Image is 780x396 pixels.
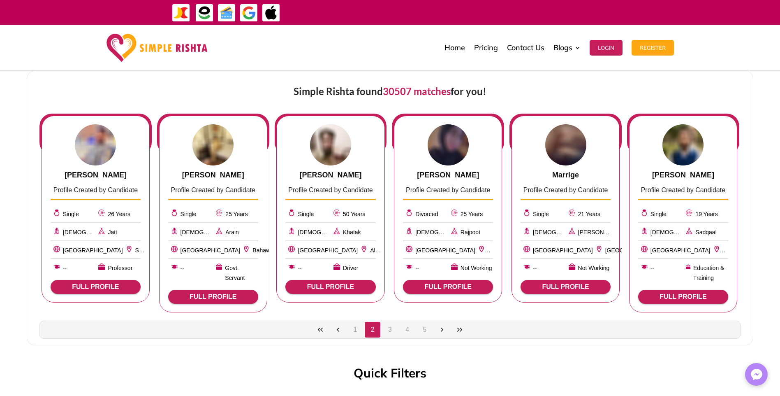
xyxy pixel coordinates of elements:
[650,211,667,217] span: Single
[533,211,549,217] span: Single
[108,263,132,273] span: Professor
[310,124,351,165] img: ALNIJVdxCBWlAAAAAElFTkSuQmCC
[298,229,362,235] span: [DEMOGRAPHIC_DATA]
[650,247,711,254] span: [GEOGRAPHIC_DATA]
[521,280,611,294] button: FULL PROFILE
[63,229,127,235] span: [DEMOGRAPHIC_DATA]
[298,247,358,254] span: [GEOGRAPHIC_DATA]
[695,229,716,235] span: Sadqaal
[533,263,537,273] span: --
[63,247,123,254] span: [GEOGRAPHIC_DATA]
[382,322,398,338] button: Page 3
[406,186,490,193] span: Profile Created by Candidate
[370,247,388,254] span: Al ‘Ayn
[75,124,116,165] img: 4vtNz8ZlxFwFUAAAAASUVORK5CYII=
[168,290,258,304] button: FULL PROFILE
[285,280,375,294] button: FULL PROFILE
[452,322,468,338] button: Last Page
[662,124,704,165] img: AAzQMEUGjb6SAAAAAElFTkSuQmCC
[578,229,625,235] span: [PERSON_NAME]
[403,280,493,294] button: FULL PROFILE
[298,263,301,273] span: --
[650,263,654,273] span: --
[578,211,601,217] span: 21 Years
[632,40,674,56] button: Register
[428,124,469,165] img: gma0TszWtvGXeHWTXwDHGxPpols2Wc9GNCHeKeQDoP8LygzyeDESb5sAAAAASUVORK5CYII=
[182,171,244,179] span: [PERSON_NAME]
[354,367,426,383] h3: Quick Filters
[181,263,184,273] span: --
[240,4,258,22] img: GooglePay-icon
[533,247,593,254] span: [GEOGRAPHIC_DATA]
[461,229,480,235] span: Rajpoot
[527,283,604,291] span: FULL PROFILE
[262,4,280,22] img: ApplePay-icon
[748,366,765,383] img: Messenger
[313,322,329,338] button: First Page
[507,27,544,68] a: Contact Us
[292,283,369,291] span: FULL PROFILE
[641,186,725,193] span: Profile Created by Candidate
[415,247,475,254] span: [GEOGRAPHIC_DATA]
[553,27,581,68] a: Blogs
[545,124,586,165] img: 5cpE4AAAAASUVORK5CYII=
[181,247,241,254] span: [GEOGRAPHIC_DATA]
[63,263,67,273] span: --
[347,322,363,338] button: Page 1
[461,263,492,273] span: Not Working
[181,229,245,235] span: [DEMOGRAPHIC_DATA]
[417,171,479,179] span: [PERSON_NAME]
[400,322,415,338] button: Page 4
[192,124,234,165] img: CsQ87vwEx+38Ap263hUiyI5IAAAAASUVORK5CYII=
[135,247,153,254] span: Sialkot
[171,186,255,193] span: Profile Created by Candidate
[590,40,623,56] button: Login
[181,211,197,217] span: Single
[415,229,480,235] span: [DEMOGRAPHIC_DATA]
[330,322,346,338] button: Previous Page
[343,229,361,235] span: Khatak
[410,283,486,291] span: FULL PROFILE
[723,247,739,254] span: Attock
[175,293,252,300] span: FULL PROFILE
[605,247,665,254] span: [GEOGRAPHIC_DATA]
[383,85,451,97] span: 30507 matches
[294,85,486,97] span: Simple Rishta found for you!
[417,322,433,338] button: Page 5
[552,171,579,179] span: Marrige
[343,211,366,217] span: 50 Years
[461,211,483,217] span: 25 Years
[632,27,674,68] a: Register
[53,186,138,193] span: Profile Created by Candidate
[57,283,134,291] span: FULL PROFILE
[298,211,314,217] span: Single
[533,229,597,235] span: [DEMOGRAPHIC_DATA]
[225,263,258,283] span: Govt. Servant
[225,229,239,235] span: Arain
[172,4,190,22] img: JazzCash-icon
[638,290,728,304] button: FULL PROFILE
[65,171,127,179] span: [PERSON_NAME]
[650,229,715,235] span: [DEMOGRAPHIC_DATA]
[645,293,722,300] span: FULL PROFILE
[474,27,498,68] a: Pricing
[444,27,465,68] a: Home
[652,171,714,179] span: [PERSON_NAME]
[195,4,214,22] img: EasyPaisa-icon
[343,263,358,273] span: Driver
[590,27,623,68] a: Login
[693,263,728,283] span: Education & Training
[578,263,610,273] span: Not Working
[108,211,130,217] span: 26 Years
[523,186,608,193] span: Profile Created by Candidate
[434,322,450,338] button: Next Page
[365,322,380,338] button: Page 2
[299,171,361,179] span: [PERSON_NAME]
[225,211,248,217] span: 25 Years
[288,186,373,193] span: Profile Created by Candidate
[51,280,141,294] button: FULL PROFILE
[415,263,419,273] span: --
[218,4,236,22] img: Credit Cards
[415,211,438,217] span: Divorced
[252,247,289,254] span: Bahawalnagar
